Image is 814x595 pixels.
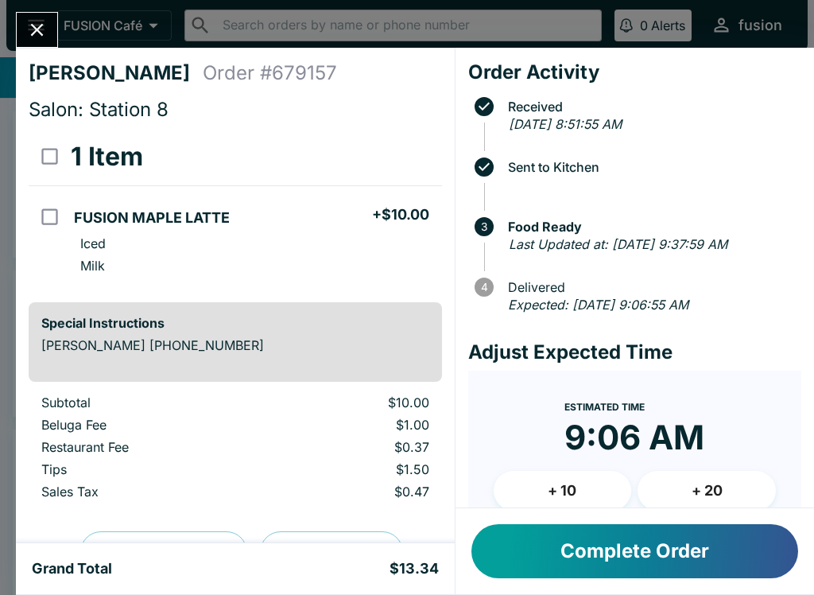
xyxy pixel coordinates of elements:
button: + 10 [494,471,632,511]
button: + 20 [638,471,776,511]
span: Estimated Time [564,401,645,413]
button: Print Receipt [260,531,403,573]
h5: FUSION MAPLE LATTE [74,208,230,227]
p: Restaurant Fee [41,439,251,455]
span: Sent to Kitchen [500,160,801,174]
p: $1.00 [277,417,429,433]
time: 9:06 AM [564,417,704,458]
text: 4 [480,281,487,294]
em: Expected: [DATE] 9:06:55 AM [508,297,688,313]
h4: Order # 679157 [203,61,337,85]
span: Received [500,99,801,114]
h4: Order Activity [468,60,801,84]
h3: 1 Item [71,141,143,173]
p: $1.50 [277,461,429,477]
p: Tips [41,461,251,477]
table: orders table [29,395,442,506]
span: Food Ready [500,220,801,234]
span: Delivered [500,280,801,294]
h5: + $10.00 [372,205,429,224]
p: Sales Tax [41,484,251,500]
em: [DATE] 8:51:55 AM [509,116,622,132]
p: Iced [80,235,106,251]
h5: Grand Total [32,559,112,578]
span: Salon: Station 8 [29,98,169,121]
p: [PERSON_NAME] [PHONE_NUMBER] [41,337,429,353]
p: Milk [80,258,105,274]
table: orders table [29,128,442,290]
button: Close [17,13,57,47]
h6: Special Instructions [41,315,429,331]
h4: Adjust Expected Time [468,340,801,364]
em: Last Updated at: [DATE] 9:37:59 AM [509,236,727,252]
h5: $13.34 [390,559,439,578]
p: Subtotal [41,395,251,410]
p: $0.37 [277,439,429,455]
p: Beluga Fee [41,417,251,433]
button: Complete Order [471,524,798,578]
p: $10.00 [277,395,429,410]
text: 3 [481,220,487,233]
button: Preview Receipt [80,531,247,573]
h4: [PERSON_NAME] [29,61,203,85]
p: $0.47 [277,484,429,500]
